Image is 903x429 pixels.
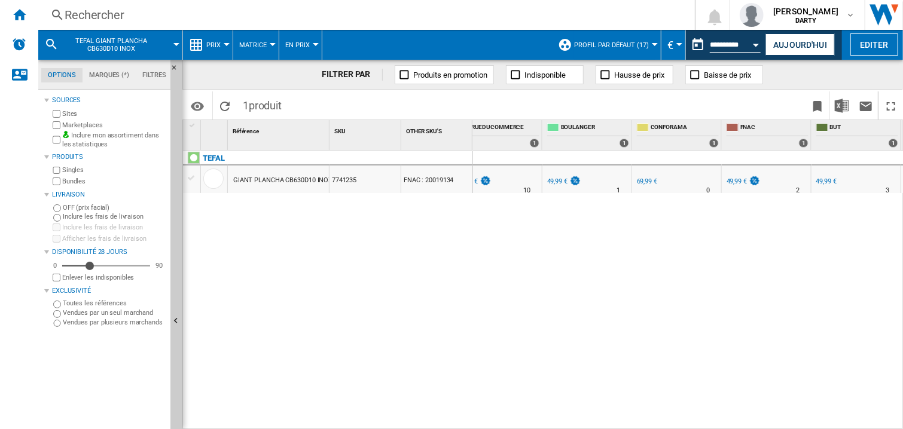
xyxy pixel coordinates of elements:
button: Produits en promotion [395,65,494,84]
span: Référence [233,128,259,134]
input: Vendues par plusieurs marchands [53,320,61,327]
div: Sort None [404,120,472,139]
div: RUEDUCOMMERCE 1 offers sold by RUEDUCOMMERCE [455,120,542,150]
button: Open calendar [746,32,767,54]
div: Sources [52,96,166,105]
span: FNAC [740,123,809,133]
label: OFF (prix facial) [63,203,166,212]
input: Singles [53,167,60,174]
div: 49,99 € [545,176,581,188]
div: Référence Sort None [230,120,329,139]
div: Délai de livraison : 10 jours [523,185,530,197]
div: 49,99 € [727,177,747,185]
div: BUT 1 offers sold by BUT [814,120,901,150]
div: GIANT PLANCHA CB630D10 INOX [233,167,332,194]
div: Délai de livraison : 2 jours [796,185,800,197]
div: Délai de livraison : 3 jours [886,185,889,197]
input: Marketplaces [53,121,60,129]
button: En Prix [285,30,316,60]
button: TEFAL GIANT PLANCHA CB630D10 INOX [63,30,172,60]
md-tab-item: Filtres [136,68,173,82]
span: Prix [206,41,221,49]
div: Sort None [332,120,401,139]
div: Sort None [203,120,227,139]
div: Prix [189,30,227,60]
div: 49,99 € [547,177,568,185]
div: BOULANGER 1 offers sold by BOULANGER [545,120,632,150]
label: Inclure mon assortiment dans les statistiques [62,131,166,149]
label: Inclure les frais de livraison [62,223,166,232]
button: md-calendar [686,33,710,57]
label: Enlever les indisponibles [62,273,166,282]
input: Sites [53,110,60,118]
div: 69,99 € [637,177,657,185]
span: Baisse de prix [704,71,751,79]
div: 49,99 € [725,176,761,188]
button: Envoyer ce rapport par email [854,91,878,119]
div: Sort None [230,120,329,139]
span: Hausse de prix [614,71,664,79]
input: Inclure les frais de livraison [53,223,60,231]
div: 7741235 [330,166,401,193]
button: Aujourd'hui [765,33,835,56]
md-tab-item: Options [41,68,83,82]
div: 69,99 € [635,176,657,188]
img: alerts-logo.svg [12,37,26,51]
div: Produits [52,152,166,162]
span: € [667,39,673,51]
span: RUEDUCOMMERCE [471,123,539,133]
span: BUT [830,123,898,133]
input: Afficher les frais de livraison [53,274,60,281]
label: Afficher les frais de livraison [62,234,166,243]
span: OTHER SKU'S [406,128,442,134]
label: Singles [62,166,166,174]
div: Exclusivité [52,286,166,296]
button: Télécharger au format Excel [830,91,854,119]
div: SKU Sort None [332,120,401,139]
label: Vendues par un seul marchand [63,308,166,317]
input: Inclure les frais de livraison [53,214,61,222]
span: Indisponible [524,71,566,79]
button: Matrice [239,30,273,60]
button: Prix [206,30,227,60]
span: produit [249,99,282,112]
input: Vendues par un seul marchand [53,310,61,318]
img: promotionV3.png [569,176,581,186]
button: Indisponible [506,65,584,84]
div: 76,88 € [456,176,492,188]
button: Recharger [213,91,237,119]
button: Editer [850,33,898,56]
div: FNAC : 20019134 [401,166,472,193]
input: Bundles [53,177,60,185]
input: Toutes les références [53,301,61,308]
span: BOULANGER [561,123,629,133]
button: € [667,30,679,60]
div: 1 offers sold by RUEDUCOMMERCE [530,139,539,148]
span: Profil par défaut (17) [574,41,649,49]
div: FILTRER PAR [322,69,383,81]
div: Rechercher [65,7,664,23]
img: promotionV3.png [749,176,761,186]
img: excel-24x24.png [835,99,849,113]
button: Plein écran [879,91,903,119]
button: Créer un favoris [806,91,829,119]
input: Afficher les frais de livraison [53,235,60,243]
div: OTHER SKU'S Sort None [404,120,472,139]
div: Délai de livraison : 1 jour [617,185,620,197]
md-slider: Disponibilité [62,260,150,272]
span: Matrice [239,41,267,49]
div: 0 [50,261,60,270]
div: 90 [152,261,166,270]
button: Options [185,95,209,117]
div: Ce rapport est basé sur une date antérieure à celle d'aujourd'hui. [686,30,763,60]
div: FNAC 1 offers sold by FNAC [724,120,811,150]
img: mysite-bg-18x18.png [62,131,69,138]
div: 1 offers sold by FNAC [799,139,809,148]
span: CONFORAMA [651,123,719,133]
div: 1 offers sold by BUT [889,139,898,148]
md-tab-item: Marques (*) [83,68,136,82]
